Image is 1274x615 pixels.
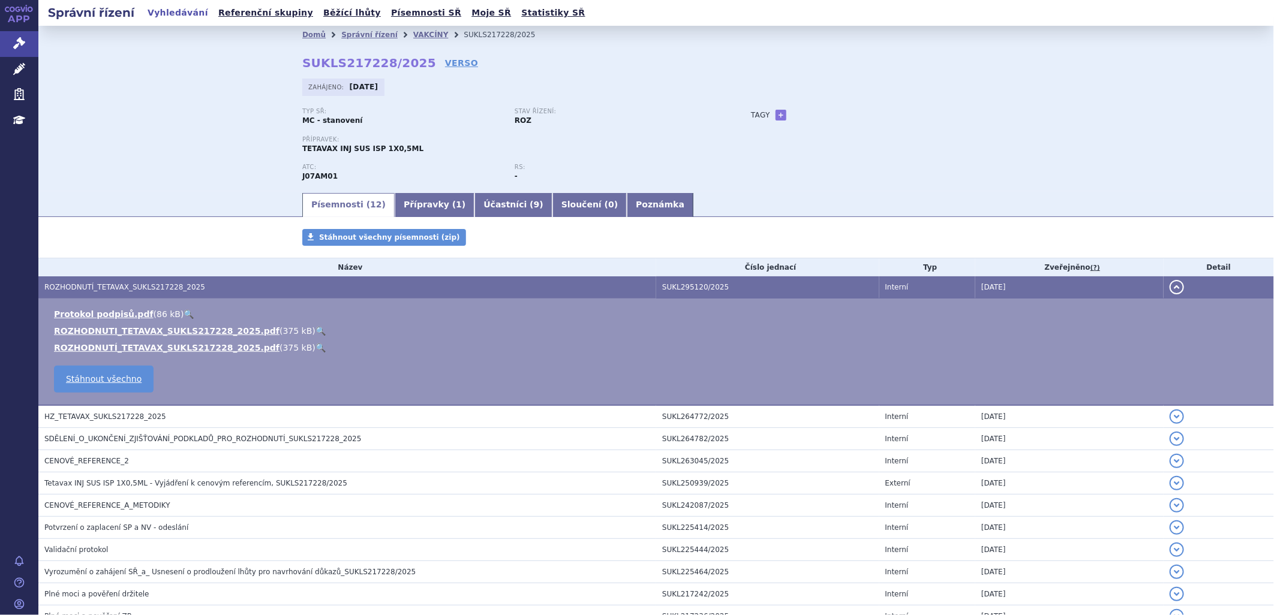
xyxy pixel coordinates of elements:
[885,435,909,443] span: Interní
[302,56,436,70] strong: SUKLS217228/2025
[515,172,518,180] strong: -
[445,57,478,69] a: VERSO
[44,412,166,421] span: HZ_TETAVAX_SUKLS217228_2025
[302,108,503,115] p: Typ SŘ:
[656,539,879,561] td: SUKL225444/2025
[474,193,552,217] a: Účastníci (9)
[302,164,503,171] p: ATC:
[656,495,879,517] td: SUKL242087/2025
[302,229,466,246] a: Stáhnout všechny písemnosti (zip)
[456,200,462,209] span: 1
[975,405,1164,428] td: [DATE]
[518,5,588,21] a: Statistiky SŘ
[1170,498,1184,512] button: detail
[54,343,280,352] a: ROZHODNUTÍ_TETAVAX_SUKLS217228_2025.pdf
[1170,587,1184,601] button: detail
[1170,476,1184,490] button: detail
[975,276,1164,299] td: [DATE]
[395,193,474,217] a: Přípravky (1)
[341,31,398,39] a: Správní řízení
[320,5,384,21] a: Běžící lhůty
[44,523,188,532] span: Potvrzení o zaplacení SP a NV - odeslání
[54,366,154,393] a: Stáhnout všechno
[302,193,395,217] a: Písemnosti (12)
[1164,258,1274,276] th: Detail
[534,200,540,209] span: 9
[316,343,326,352] a: 🔍
[302,144,423,153] span: TETAVAX INJ SUS ISP 1X0,5ML
[1170,454,1184,468] button: detail
[608,200,614,209] span: 0
[54,308,1262,320] li: ( )
[656,517,879,539] td: SUKL225414/2025
[656,405,879,428] td: SUKL264772/2025
[44,568,416,576] span: Vyrozumění o zahájení SŘ_a_ Usnesení o prodloužení lhůty pro navrhování důkazů_SUKLS217228/2025
[302,116,362,125] strong: MC - stanovení
[1170,280,1184,294] button: detail
[54,342,1262,354] li: ( )
[751,108,770,122] h3: Tagy
[1090,264,1100,272] abbr: (?)
[1170,432,1184,446] button: detail
[975,539,1164,561] td: [DATE]
[1170,542,1184,557] button: detail
[54,325,1262,337] li: ( )
[885,457,909,465] span: Interní
[975,517,1164,539] td: [DATE]
[776,110,786,120] a: +
[656,583,879,605] td: SUKL217242/2025
[302,172,338,180] strong: TETANOVÝ TOXOID
[885,568,909,576] span: Interní
[885,590,909,598] span: Interní
[1170,565,1184,579] button: detail
[302,31,326,39] a: Domů
[885,479,911,487] span: Externí
[975,472,1164,495] td: [DATE]
[515,108,715,115] p: Stav řízení:
[308,82,346,92] span: Zahájeno:
[283,326,313,336] span: 375 kB
[515,164,715,171] p: RS:
[975,583,1164,605] td: [DATE]
[656,561,879,583] td: SUKL225464/2025
[656,428,879,450] td: SUKL264782/2025
[468,5,515,21] a: Moje SŘ
[656,276,879,299] td: SUKL295120/2025
[316,326,326,336] a: 🔍
[387,5,465,21] a: Písemnosti SŘ
[44,501,170,510] span: CENOVÉ_REFERENCE_A_METODIKY
[350,83,378,91] strong: [DATE]
[885,412,909,421] span: Interní
[879,258,976,276] th: Typ
[552,193,627,217] a: Sloučení (0)
[38,258,656,276] th: Název
[515,116,531,125] strong: ROZ
[656,450,879,472] td: SUKL263045/2025
[144,5,212,21] a: Vyhledávání
[184,309,194,319] a: 🔍
[627,193,693,217] a: Poznámka
[370,200,381,209] span: 12
[44,457,129,465] span: CENOVÉ_REFERENCE_2
[885,545,909,554] span: Interní
[656,472,879,495] td: SUKL250939/2025
[413,31,449,39] a: VAKCÍNY
[1170,520,1184,535] button: detail
[44,283,205,291] span: ROZHODNUTÍ_TETAVAX_SUKLS217228_2025
[38,4,144,21] h2: Správní řízení
[975,258,1164,276] th: Zveřejněno
[656,258,879,276] th: Číslo jednací
[44,479,347,487] span: Tetavax INJ SUS ISP 1X0,5ML - Vyjádření k cenovým referencím, SUKLS217228/2025
[44,545,109,554] span: Validační protokol
[157,309,181,319] span: 86 kB
[44,435,361,443] span: SDĚLENÍ_O_UKONČENÍ_ZJIŠŤOVÁNÍ_PODKLADŮ_PRO_ROZHODNUTÍ_SUKLS217228_2025
[54,326,280,336] a: ROZHODNUTI_TETAVAX_SUKLS217228_2025.pdf
[885,523,909,532] span: Interní
[975,450,1164,472] td: [DATE]
[1170,409,1184,424] button: detail
[302,136,727,143] p: Přípravek:
[885,283,909,291] span: Interní
[283,343,313,352] span: 375 kB
[885,501,909,510] span: Interní
[975,428,1164,450] td: [DATE]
